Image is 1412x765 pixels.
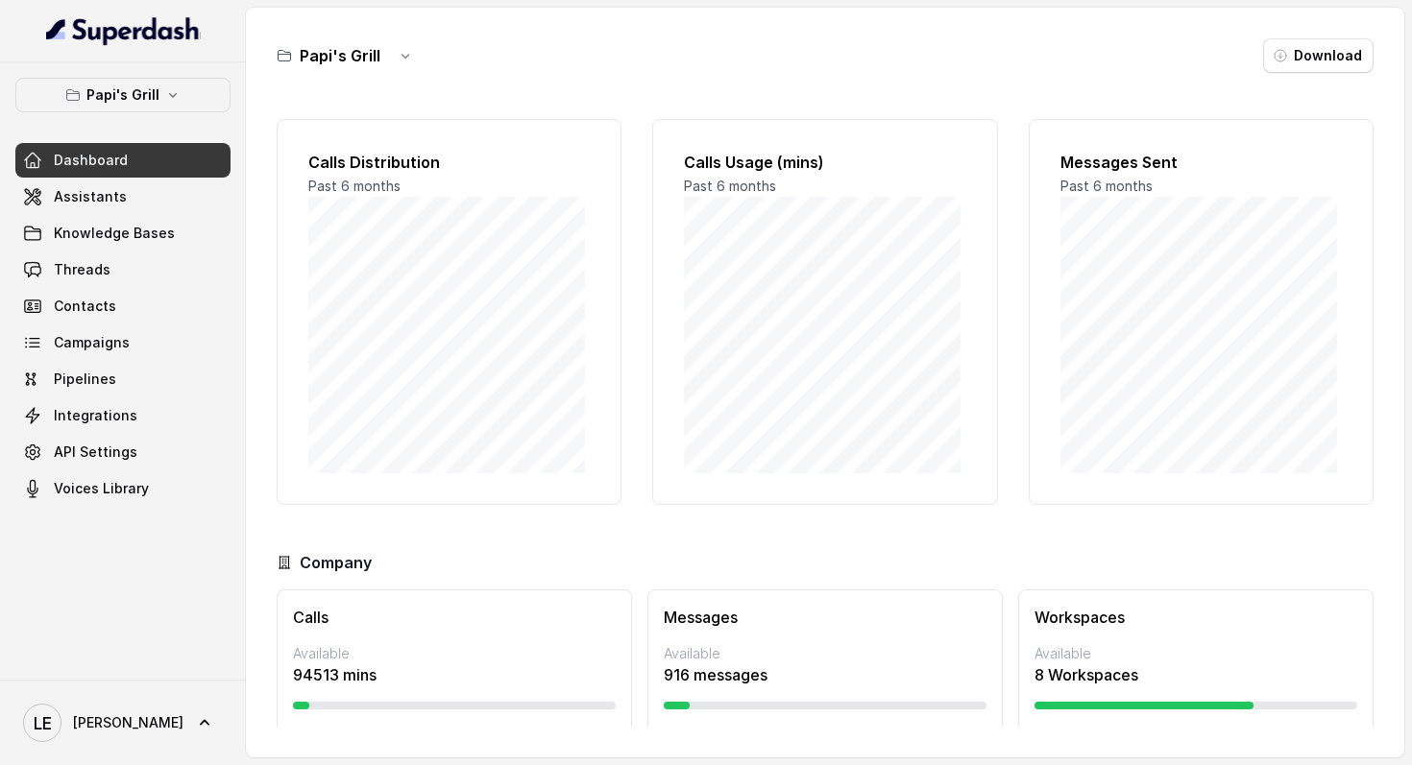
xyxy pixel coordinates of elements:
[15,78,231,112] button: Papi's Grill
[293,644,616,663] p: Available
[293,725,302,744] p: 0
[54,442,137,462] span: API Settings
[54,406,137,425] span: Integrations
[46,15,201,46] img: light.svg
[1035,725,1043,744] p: 0
[1060,178,1153,194] span: Past 6 months
[502,725,616,744] p: Max: 100000 mins
[54,370,116,389] span: Pipelines
[664,644,986,663] p: Available
[1263,38,1374,73] button: Download
[1035,663,1357,686] p: 8 Workspaces
[1060,151,1342,174] h2: Messages Sent
[1035,606,1357,629] h3: Workspaces
[54,151,128,170] span: Dashboard
[15,696,231,750] a: [PERSON_NAME]
[875,725,986,744] p: Max: 1k messages
[293,663,616,686] p: 94513 mins
[54,297,116,316] span: Contacts
[15,435,231,469] a: API Settings
[86,84,159,107] p: Papi's Grill
[54,260,110,279] span: Threads
[300,551,372,574] h3: Company
[54,187,127,206] span: Assistants
[15,289,231,323] a: Contacts
[684,151,965,174] h2: Calls Usage (mins)
[308,178,401,194] span: Past 6 months
[15,179,231,214] a: Assistants
[73,713,183,732] span: [PERSON_NAME]
[15,252,231,287] a: Threads
[15,362,231,396] a: Pipelines
[15,398,231,433] a: Integrations
[1035,644,1357,663] p: Available
[664,725,672,744] p: 0
[664,606,986,629] h3: Messages
[15,325,231,360] a: Campaigns
[684,178,776,194] span: Past 6 months
[34,713,52,733] text: LE
[293,606,616,629] h3: Calls
[1227,725,1357,744] p: Max: 25 Workspaces
[308,151,590,174] h2: Calls Distribution
[300,44,380,67] h3: Papi's Grill
[54,479,149,498] span: Voices Library
[15,143,231,178] a: Dashboard
[664,663,986,686] p: 916 messages
[15,216,231,251] a: Knowledge Bases
[54,333,130,352] span: Campaigns
[54,224,175,243] span: Knowledge Bases
[15,471,231,506] a: Voices Library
